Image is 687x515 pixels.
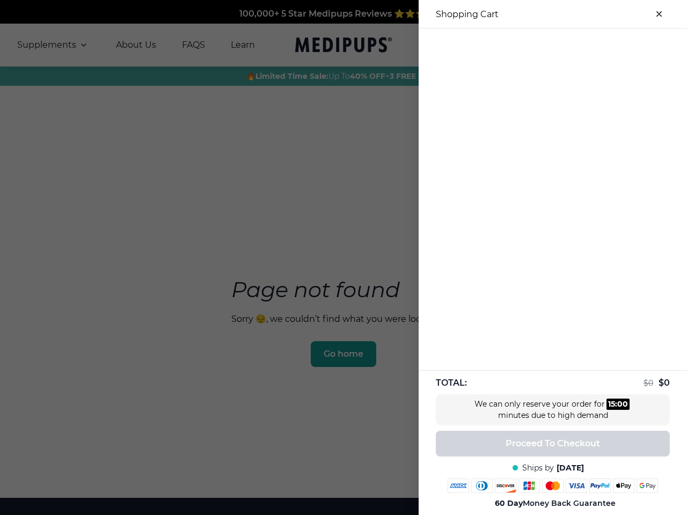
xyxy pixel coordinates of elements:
img: paypal [589,479,611,493]
span: TOTAL: [436,377,467,389]
img: amex [448,479,469,493]
div: We can only reserve your order for minutes due to high demand [472,399,633,421]
img: visa [566,479,587,493]
div: 15 [608,399,615,410]
img: jcb [518,479,540,493]
span: $ 0 [644,378,653,388]
span: $ 0 [659,378,670,388]
span: Money Back Guarantee [495,498,616,509]
img: apple [613,479,634,493]
span: [DATE] [557,463,584,473]
h3: Shopping Cart [436,9,499,19]
img: google [637,479,658,493]
button: close-cart [648,3,670,25]
div: : [606,399,630,410]
span: Ships by [522,463,554,473]
strong: 60 Day [495,498,523,508]
img: diners-club [471,479,493,493]
img: discover [495,479,516,493]
img: mastercard [542,479,564,493]
div: 00 [617,399,628,410]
